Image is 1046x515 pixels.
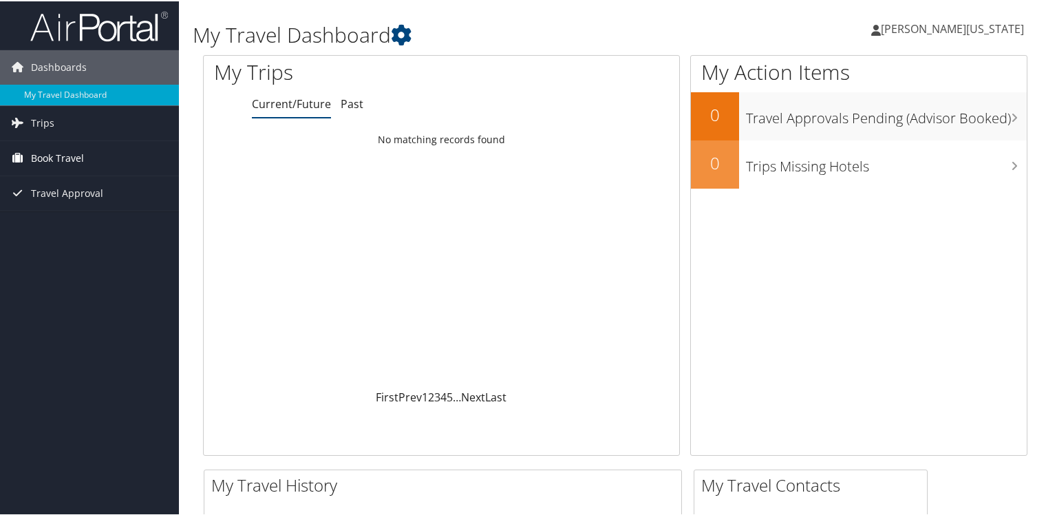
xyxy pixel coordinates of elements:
a: Current/Future [252,95,331,110]
a: Next [461,388,485,403]
a: 1 [422,388,428,403]
h2: My Travel Contacts [701,472,927,496]
a: [PERSON_NAME][US_STATE] [871,7,1038,48]
h1: My Travel Dashboard [193,19,756,48]
td: No matching records found [204,126,679,151]
a: 5 [447,388,453,403]
span: Book Travel [31,140,84,174]
span: Dashboards [31,49,87,83]
a: Past [341,95,363,110]
a: 0Travel Approvals Pending (Advisor Booked) [691,91,1027,139]
a: Prev [398,388,422,403]
span: … [453,388,461,403]
h1: My Trips [214,56,471,85]
a: 4 [440,388,447,403]
h2: 0 [691,150,739,174]
a: First [376,388,398,403]
a: 2 [428,388,434,403]
span: Travel Approval [31,175,103,209]
h2: 0 [691,102,739,125]
h3: Travel Approvals Pending (Advisor Booked) [746,101,1027,127]
h1: My Action Items [691,56,1027,85]
a: Last [485,388,506,403]
span: Trips [31,105,54,139]
a: 0Trips Missing Hotels [691,139,1027,187]
img: airportal-logo.png [30,9,168,41]
a: 3 [434,388,440,403]
h2: My Travel History [211,472,681,496]
h3: Trips Missing Hotels [746,149,1027,175]
span: [PERSON_NAME][US_STATE] [881,20,1024,35]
